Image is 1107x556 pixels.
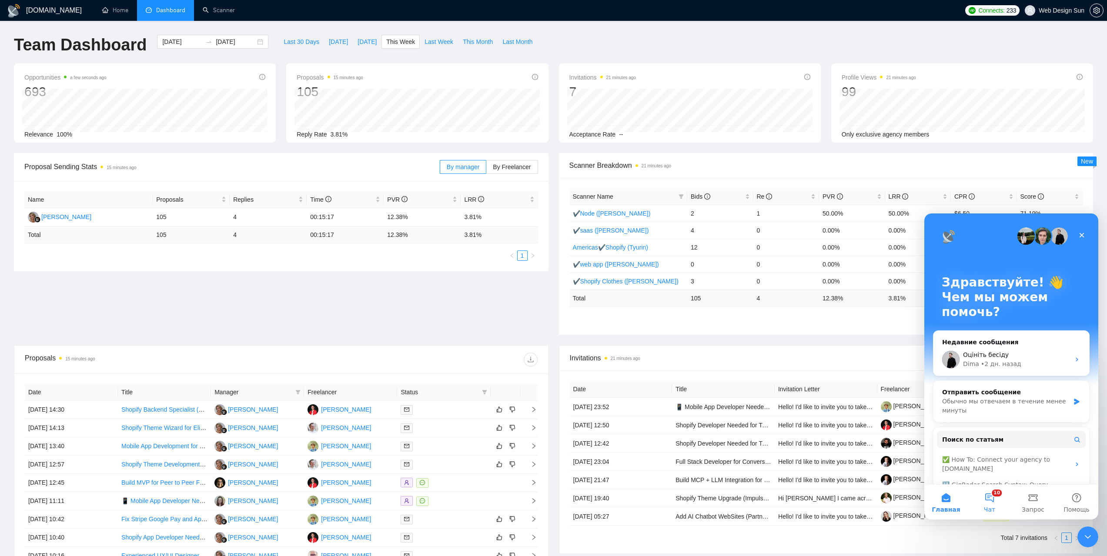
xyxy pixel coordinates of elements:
span: Invitations [569,72,636,83]
span: Score [1020,193,1044,200]
img: Profile image for Dima [126,14,144,31]
td: 0 [753,239,819,256]
td: 0.00% [885,222,951,239]
span: like [496,443,502,449]
a: [PERSON_NAME] [881,457,943,464]
div: [PERSON_NAME] [228,478,278,487]
td: 12 [687,239,753,256]
p: Чем мы можем помочь? [17,77,157,106]
span: Reply Rate [297,131,327,138]
time: 21 minutes ago [606,75,636,80]
td: 105 [153,226,230,243]
button: setting [1090,3,1104,17]
span: like [496,406,502,413]
div: [PERSON_NAME] [228,405,278,414]
img: AT [308,477,318,488]
a: MC[PERSON_NAME] [214,533,278,540]
td: 0.00% [885,239,951,256]
a: 1 [518,251,527,260]
button: dislike [507,423,518,433]
img: OB [214,496,225,506]
span: Bids [691,193,710,200]
a: MC[PERSON_NAME] [214,442,278,449]
td: 3.81% [461,208,538,226]
li: 1 [517,250,528,261]
iframe: To enrich screen reader interactions, please activate Accessibility in Grammarly extension settings [1077,526,1098,547]
span: info-circle [1077,74,1083,80]
span: CPR [954,193,975,200]
a: Add AI Chatbot WebSites (Partnership Opportunity) [676,513,814,520]
img: gigradar-bm.png [221,464,227,470]
span: dislike [509,534,515,541]
span: LRR [464,196,484,203]
td: 00:15:17 [307,226,384,243]
button: This Month [458,35,498,49]
td: 71.19% [1017,205,1083,222]
span: setting [1090,7,1103,14]
a: Shopify Developer Needed for Two Websites [676,440,796,447]
button: Last Month [498,35,537,49]
img: upwork-logo.png [969,7,976,14]
a: ✔web app ([PERSON_NAME]) [573,261,659,268]
button: [DATE] [324,35,353,49]
span: Relevance [24,131,53,138]
a: AT[PERSON_NAME] [308,479,371,486]
a: Shopify Theme Development for Natural Beauty Products [121,461,276,468]
span: By Freelancer [493,163,531,170]
span: mail [404,425,409,430]
span: filter [679,194,684,199]
img: MC [214,441,225,452]
div: [PERSON_NAME] [228,441,278,451]
a: [PERSON_NAME] [881,403,943,410]
div: 7 [569,83,636,100]
a: IS[PERSON_NAME] [308,460,371,467]
a: NR[PERSON_NAME] [214,479,278,486]
a: 📱 Mobile App Developer Needed – Build Paid Subscription App (iOS + Android) [121,497,338,504]
input: Start date [162,37,202,47]
time: 15 minutes ago [334,75,363,80]
img: gigradar-bm.png [221,427,227,433]
button: Last 30 Days [279,35,324,49]
button: Поиск по статьям [13,217,161,235]
img: c1XGIR80b-ujuyfVcW6A3kaqzQZRcZzackAGyi0NecA1iqtpIyJxhaP9vgsW63mpYE [881,438,892,449]
span: filter [480,386,489,399]
li: Previous Page [507,250,517,261]
span: Dashboard [156,7,185,14]
img: IT [308,514,318,525]
time: 15 minutes ago [107,165,136,170]
a: ✔saas ([PERSON_NAME]) [573,227,649,234]
td: 105 [153,208,230,226]
button: like [494,532,505,543]
td: 1 [753,205,819,222]
a: AT[PERSON_NAME] [308,406,371,413]
img: gigradar-bm.png [221,409,227,415]
p: Здравствуйте! 👋 [17,62,157,77]
td: 4 [230,226,307,243]
span: This Month [463,37,493,47]
img: gigradar-bm.png [34,216,40,223]
img: IT [308,441,318,452]
button: dislike [507,514,518,524]
img: IT [308,496,318,506]
a: ✔Shopify Clothes ([PERSON_NAME]) [573,278,679,285]
a: setting [1090,7,1104,14]
span: info-circle [804,74,810,80]
img: MC [214,404,225,415]
time: 21 minutes ago [886,75,916,80]
img: MC [214,532,225,543]
div: 105 [297,83,363,100]
span: swap-right [205,38,212,45]
td: 50.00% [885,205,951,222]
td: 12.38 % [384,226,461,243]
a: Build MVP for Peer to Peer Fashion Rental Marketplace (React, Node.js, Stripe) [121,479,337,486]
li: Next Page [528,250,538,261]
div: [PERSON_NAME] [321,478,371,487]
span: Replies [233,195,297,204]
span: info-circle [532,74,538,80]
span: Proposal Sending Stats [24,161,440,172]
button: [DATE] [353,35,381,49]
td: 00:15:17 [307,208,384,226]
span: Last 30 Days [284,37,319,47]
span: Last Month [502,37,532,47]
button: like [494,404,505,415]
